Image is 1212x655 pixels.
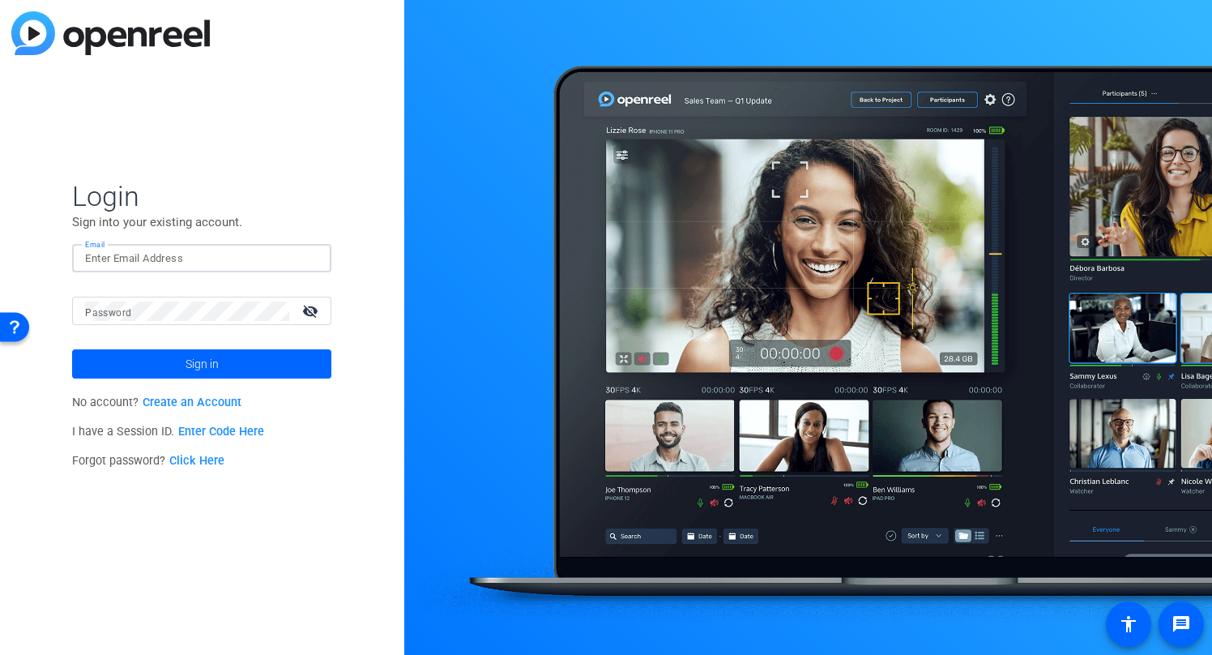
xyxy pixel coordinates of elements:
[169,454,224,468] a: Click Here
[143,396,241,409] a: Create an Account
[72,213,331,231] p: Sign into your existing account.
[1171,614,1191,634] mat-icon: message
[72,425,264,439] span: I have a Session ID.
[85,307,131,319] mat-label: Password
[85,249,318,268] input: Enter Email Address
[72,396,241,409] span: No account?
[292,299,331,323] mat-icon: visibility_off
[72,454,224,468] span: Forgot password?
[72,179,331,213] span: Login
[186,344,219,384] span: Sign in
[1119,614,1138,634] mat-icon: accessibility
[72,349,331,379] button: Sign in
[85,240,105,249] mat-label: Email
[178,425,264,439] a: Enter Code Here
[11,11,210,55] img: blue-gradient.svg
